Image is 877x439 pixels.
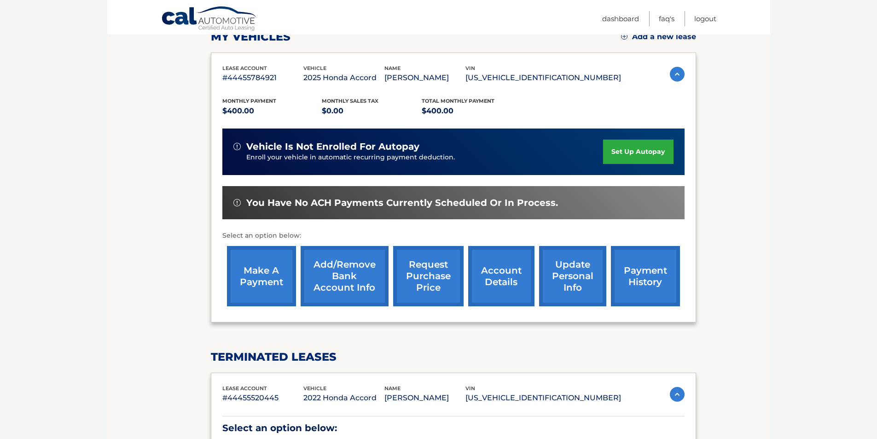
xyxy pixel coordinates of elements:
span: name [384,65,401,71]
span: Monthly Payment [222,98,276,104]
p: $0.00 [322,105,422,117]
p: #44455520445 [222,392,303,404]
span: Total Monthly Payment [422,98,494,104]
a: FAQ's [659,11,674,26]
a: Logout [694,11,716,26]
a: Cal Automotive [161,6,258,33]
p: #44455784921 [222,71,303,84]
img: accordion-active.svg [670,67,685,82]
img: add.svg [621,33,627,40]
p: Select an option below: [222,230,685,241]
p: [PERSON_NAME] [384,71,465,84]
a: update personal info [539,246,606,306]
p: [US_VEHICLE_IDENTIFICATION_NUMBER] [465,71,621,84]
span: You have no ACH payments currently scheduled or in process. [246,197,558,209]
p: 2022 Honda Accord [303,392,384,404]
a: Dashboard [602,11,639,26]
p: $400.00 [422,105,522,117]
p: Enroll your vehicle in automatic recurring payment deduction. [246,152,604,163]
span: lease account [222,65,267,71]
p: 2025 Honda Accord [303,71,384,84]
span: name [384,385,401,392]
a: set up autopay [603,140,673,164]
a: request purchase price [393,246,464,306]
p: $400.00 [222,105,322,117]
a: payment history [611,246,680,306]
span: vehicle [303,385,326,392]
span: vehicle is not enrolled for autopay [246,141,419,152]
img: alert-white.svg [233,199,241,206]
a: account details [468,246,534,306]
p: Select an option below: [222,420,685,436]
h2: my vehicles [211,30,290,44]
img: alert-white.svg [233,143,241,150]
img: accordion-active.svg [670,387,685,402]
h2: terminated leases [211,350,696,364]
a: make a payment [227,246,296,306]
p: [PERSON_NAME] [384,392,465,404]
span: Monthly sales Tax [322,98,378,104]
p: [US_VEHICLE_IDENTIFICATION_NUMBER] [465,392,621,404]
span: lease account [222,385,267,392]
span: vin [465,385,475,392]
span: vehicle [303,65,326,71]
a: Add/Remove bank account info [301,246,389,306]
a: Add a new lease [621,32,696,41]
span: vin [465,65,475,71]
